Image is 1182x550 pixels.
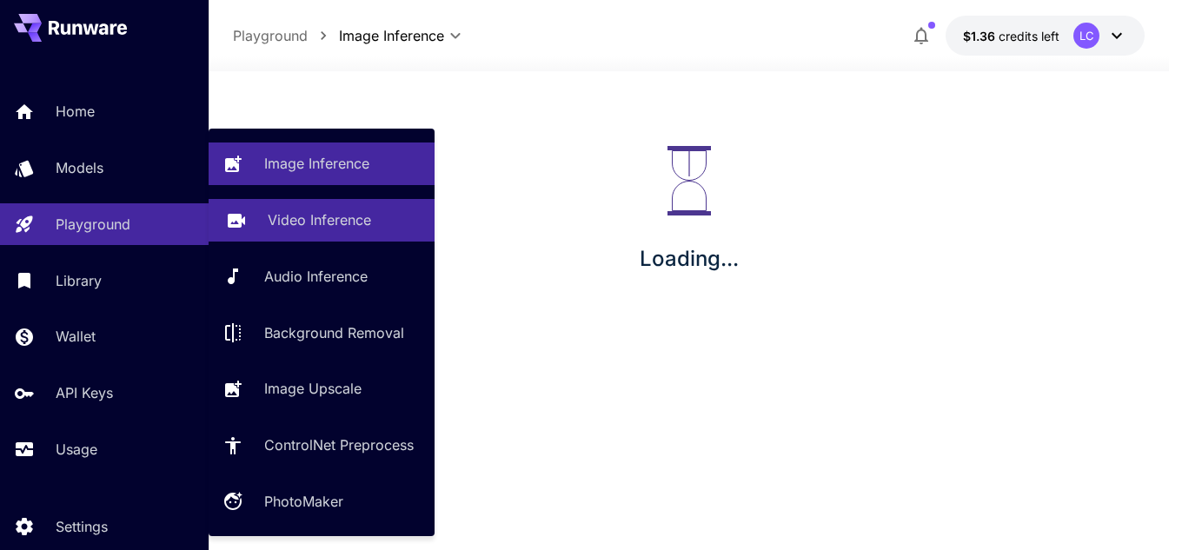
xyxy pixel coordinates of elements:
[264,378,362,399] p: Image Upscale
[268,209,371,230] p: Video Inference
[233,25,339,46] nav: breadcrumb
[264,322,404,343] p: Background Removal
[264,266,368,287] p: Audio Inference
[56,382,113,403] p: API Keys
[209,480,435,523] a: PhotoMaker
[1073,23,1099,49] div: LC
[56,157,103,178] p: Models
[56,516,108,537] p: Settings
[56,326,96,347] p: Wallet
[56,270,102,291] p: Library
[209,199,435,242] a: Video Inference
[963,29,999,43] span: $1.36
[56,101,95,122] p: Home
[209,311,435,354] a: Background Removal
[946,16,1145,56] button: $1.35775
[264,434,414,455] p: ControlNet Preprocess
[339,25,444,46] span: Image Inference
[963,27,1059,45] div: $1.35775
[264,153,369,174] p: Image Inference
[999,29,1059,43] span: credits left
[209,255,435,298] a: Audio Inference
[264,491,343,512] p: PhotoMaker
[209,142,435,185] a: Image Inference
[209,368,435,410] a: Image Upscale
[56,214,130,235] p: Playground
[56,439,97,460] p: Usage
[640,243,739,275] p: Loading...
[209,424,435,467] a: ControlNet Preprocess
[233,25,308,46] p: Playground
